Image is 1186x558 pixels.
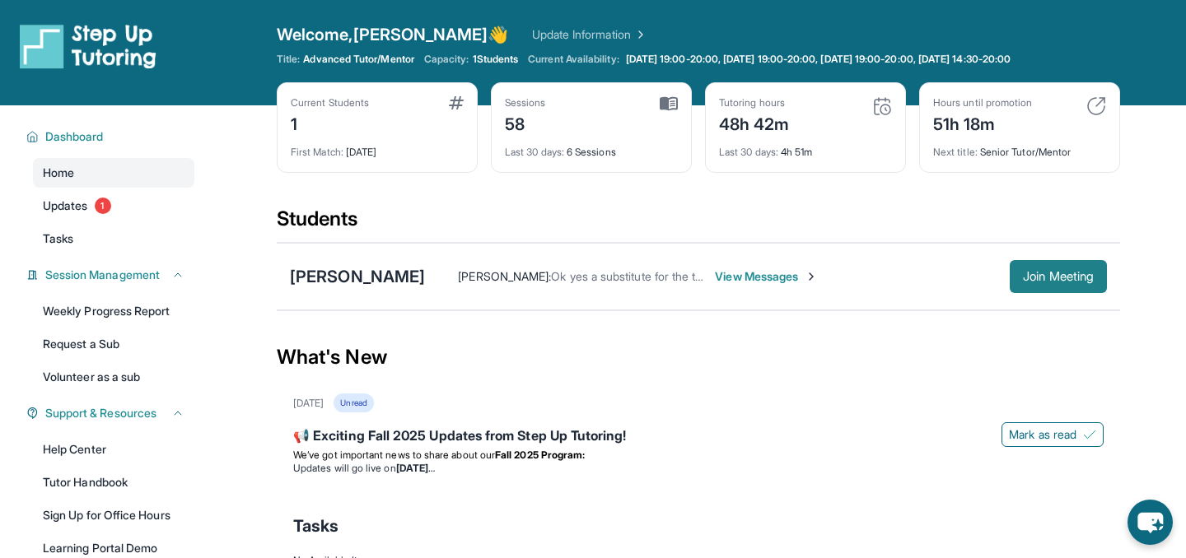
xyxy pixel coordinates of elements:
[43,198,88,214] span: Updates
[33,329,194,359] a: Request a Sub
[33,191,194,221] a: Updates1
[626,53,1011,66] span: [DATE] 19:00-20:00, [DATE] 19:00-20:00, [DATE] 19:00-20:00, [DATE] 14:30-20:00
[334,393,373,412] div: Unread
[1128,500,1173,545] button: chat-button
[39,405,184,421] button: Support & Resources
[39,128,184,145] button: Dashboard
[45,267,160,283] span: Session Management
[532,26,647,43] a: Update Information
[293,462,1104,475] li: Updates will go live on
[39,267,184,283] button: Session Management
[1086,96,1106,116] img: card
[1083,428,1096,441] img: Mark as read
[277,206,1120,242] div: Students
[933,136,1106,159] div: Senior Tutor/Mentor
[719,109,790,136] div: 48h 42m
[293,514,339,537] span: Tasks
[290,265,425,288] div: [PERSON_NAME]
[424,53,469,66] span: Capacity:
[293,449,495,461] span: We’ve got important news to share about our
[933,146,978,158] span: Next title :
[277,23,509,46] span: Welcome, [PERSON_NAME] 👋
[528,53,619,66] span: Current Availability:
[449,96,464,109] img: card
[719,96,790,109] div: Tutoring hours
[45,405,156,421] span: Support & Resources
[33,435,194,464] a: Help Center
[505,136,678,159] div: 6 Sessions
[1009,426,1076,443] span: Mark as read
[95,198,111,214] span: 1
[505,146,564,158] span: Last 30 days :
[33,467,194,497] a: Tutor Handbook
[872,96,892,116] img: card
[20,23,156,69] img: logo
[33,500,194,530] a: Sign Up for Office Hours
[291,146,343,158] span: First Match :
[33,296,194,326] a: Weekly Progress Report
[458,269,551,283] span: [PERSON_NAME] :
[495,449,585,461] strong: Fall 2025 Program:
[33,158,194,188] a: Home
[33,362,194,392] a: Volunteer as a sub
[303,53,413,66] span: Advanced Tutor/Mentor
[277,321,1120,393] div: What's New
[33,224,194,253] a: Tasks
[1023,272,1094,281] span: Join Meeting
[43,230,73,247] span: Tasks
[1010,260,1107,293] button: Join Meeting
[291,136,464,159] div: [DATE]
[805,270,818,283] img: Chevron-Right
[715,268,818,285] span: View Messages
[719,136,892,159] div: 4h 51m
[1002,422,1104,447] button: Mark as read
[293,397,324,410] div: [DATE]
[473,53,519,66] span: 1 Students
[631,26,647,43] img: Chevron Right
[660,96,678,111] img: card
[719,146,778,158] span: Last 30 days :
[45,128,104,145] span: Dashboard
[505,96,546,109] div: Sessions
[43,165,74,181] span: Home
[623,53,1014,66] a: [DATE] 19:00-20:00, [DATE] 19:00-20:00, [DATE] 19:00-20:00, [DATE] 14:30-20:00
[291,96,369,109] div: Current Students
[551,269,941,283] span: Ok yes a substitute for the the same time as you if possible would be great
[933,109,1032,136] div: 51h 18m
[505,109,546,136] div: 58
[277,53,300,66] span: Title:
[396,462,435,474] strong: [DATE]
[293,425,1104,449] div: 📢 Exciting Fall 2025 Updates from Step Up Tutoring!
[933,96,1032,109] div: Hours until promotion
[291,109,369,136] div: 1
